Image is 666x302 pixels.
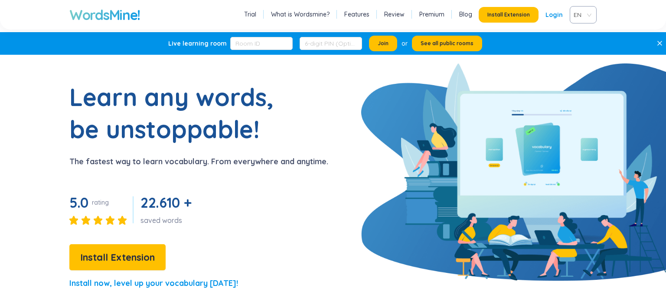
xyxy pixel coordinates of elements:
[344,10,369,19] a: Features
[140,216,195,225] div: saved words
[140,194,191,211] span: 22.610 +
[545,7,563,23] a: Login
[574,8,589,21] span: VIE
[402,39,408,48] div: or
[168,39,227,48] div: Live learning room
[69,254,166,262] a: Install Extension
[412,36,482,51] button: See all public rooms
[487,11,530,18] span: Install Extension
[421,40,473,47] span: See all public rooms
[244,10,256,19] a: Trial
[69,277,238,289] p: Install now, level up your vocabulary [DATE]!
[69,194,88,211] span: 5.0
[300,37,362,50] input: 6-digit PIN (Optional)
[80,250,155,265] span: Install Extension
[378,40,388,47] span: Join
[384,10,405,19] a: Review
[419,10,444,19] a: Premium
[271,10,330,19] a: What is Wordsmine?
[369,36,397,51] button: Join
[69,6,140,23] a: WordsMine!
[69,156,328,168] p: The fastest way to learn vocabulary. From everywhere and anytime.
[230,37,293,50] input: Room ID
[479,7,539,23] button: Install Extension
[459,10,472,19] a: Blog
[69,244,166,270] button: Install Extension
[92,198,109,207] div: rating
[69,81,286,145] h1: Learn any words, be unstoppable!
